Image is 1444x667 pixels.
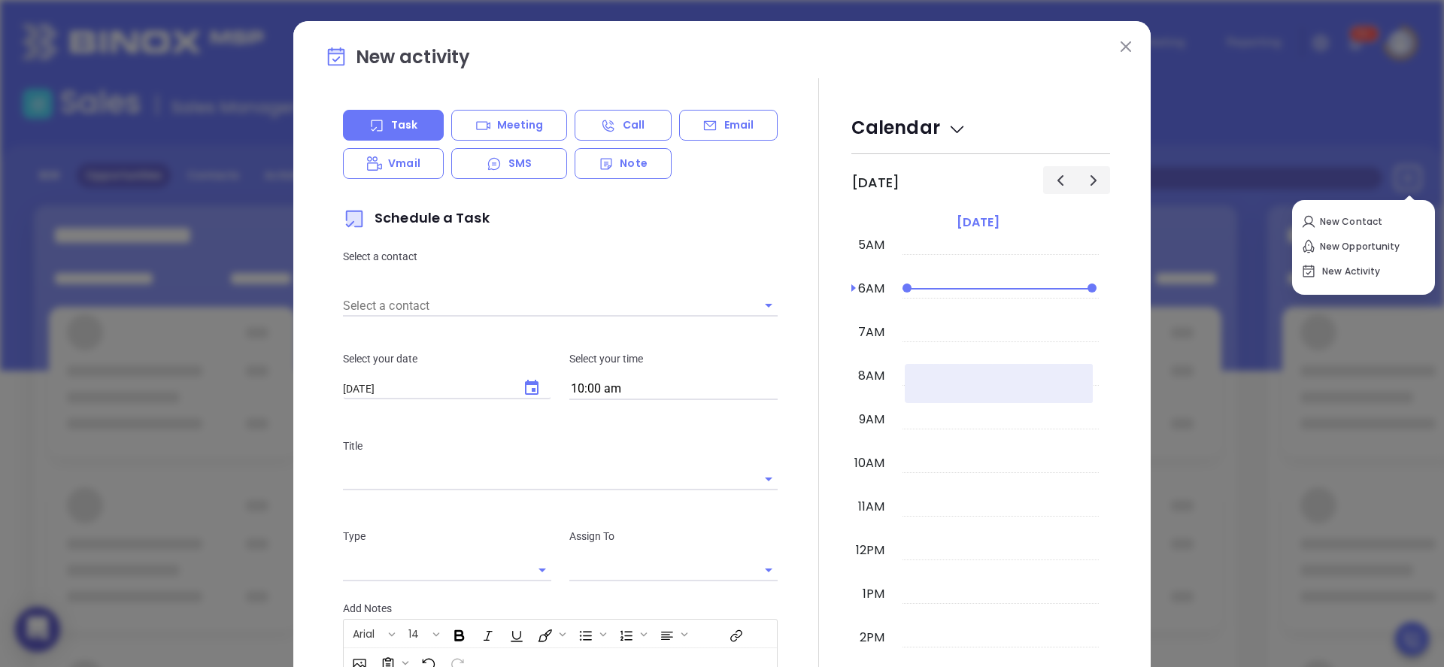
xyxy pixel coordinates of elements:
p: New Contact [1301,210,1426,234]
p: Title [343,438,778,454]
button: Arial [345,621,386,647]
p: Select your date [343,350,551,367]
button: Previous day [1043,166,1077,194]
button: Open [758,559,779,581]
button: Open [758,295,779,316]
div: 5am [855,236,887,254]
p: Select a contact [343,248,778,265]
p: New activity [325,44,1119,78]
p: Assign To [569,528,778,544]
span: Insert Unordered List [571,621,610,647]
span: Insert Ordered List [611,621,651,647]
p: Task [391,117,417,133]
span: Calendar [851,115,966,140]
button: 14 [401,621,430,647]
button: Open [758,468,779,490]
div: 12pm [853,541,887,559]
div: 7am [855,323,887,341]
div: 8am [855,367,887,385]
p: Meeting [497,117,544,133]
p: New Opportunity [1301,235,1426,259]
p: Note [620,156,647,171]
a: [DATE] [954,212,1003,233]
span: Schedule a Task [343,208,490,227]
span: Italic [473,621,500,647]
button: Open [532,559,553,581]
span: 14 [401,626,426,637]
img: close modal [1121,41,1131,52]
span: Align [652,621,691,647]
div: 1pm [860,585,887,603]
input: MM/DD/YYYY [343,383,508,396]
span: Arial [345,626,382,637]
p: SMS [508,156,532,171]
span: Insert link [721,621,748,647]
span: Underline [502,621,529,647]
p: Email [724,117,754,133]
span: Font size [400,621,443,647]
div: 9am [856,411,887,429]
p: Call [623,117,645,133]
h2: [DATE] [851,174,899,191]
p: New Activity [1301,259,1426,283]
p: Select your time [569,350,778,367]
div: 6am [855,280,887,298]
span: Font family [344,621,399,647]
span: Fill color or set the text color [530,621,569,647]
button: Choose date, selected date is Aug 22, 2025 [514,370,550,406]
p: Vmail [388,156,420,171]
p: Add Notes [343,600,778,617]
button: Next day [1076,166,1110,194]
div: 2pm [857,629,887,647]
div: 10am [851,454,887,472]
div: 11am [855,498,887,516]
p: Type [343,528,551,544]
span: Bold [444,621,472,647]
